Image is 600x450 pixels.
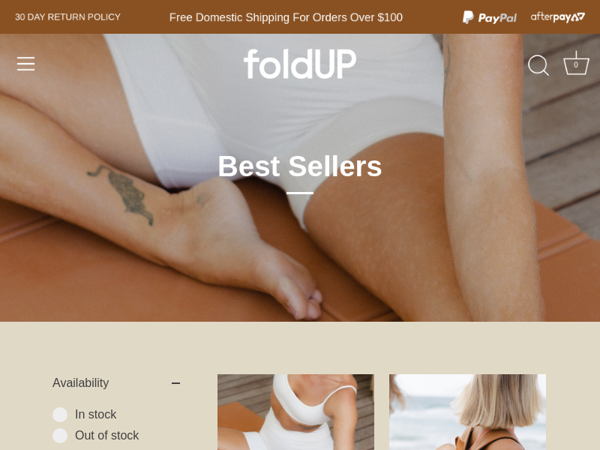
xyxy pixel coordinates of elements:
a: 30 day Return policy [15,8,121,26]
img: foldUP [244,49,356,79]
a: Menu [10,47,43,80]
summary: Availability [52,359,180,407]
div: 0 [568,58,583,73]
a: Search [522,49,555,82]
span: In stock [75,407,180,422]
span: Out of stock [75,428,180,443]
a: Cart [559,49,592,82]
h1: Best Sellers [105,148,495,194]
